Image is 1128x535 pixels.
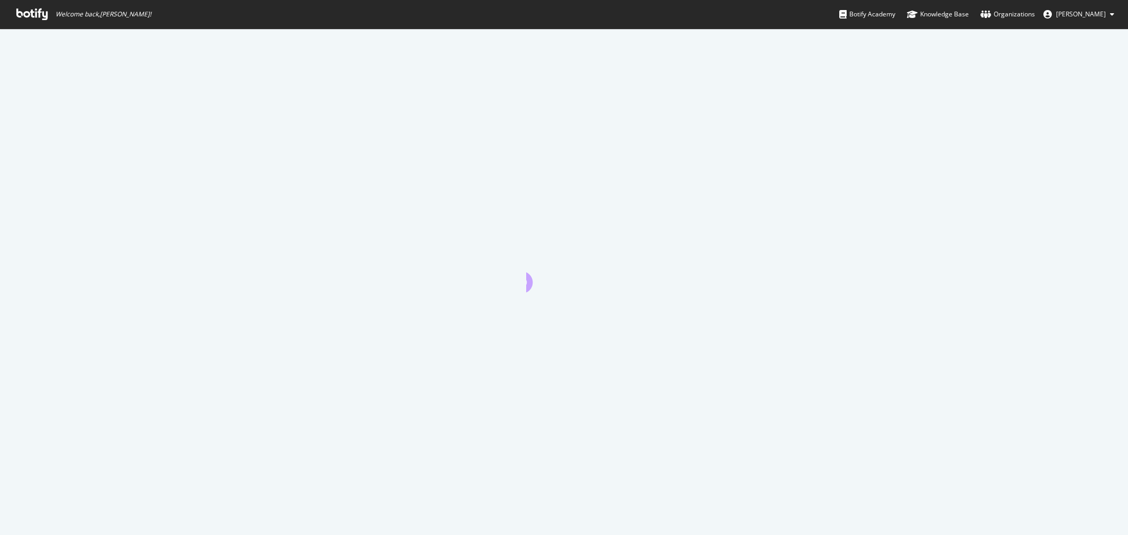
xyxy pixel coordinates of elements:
[1056,10,1106,19] span: Jose Fausto Martinez
[839,9,895,20] div: Botify Academy
[907,9,969,20] div: Knowledge Base
[1035,6,1123,23] button: [PERSON_NAME]
[980,9,1035,20] div: Organizations
[526,254,602,292] div: animation
[56,10,151,19] span: Welcome back, [PERSON_NAME] !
